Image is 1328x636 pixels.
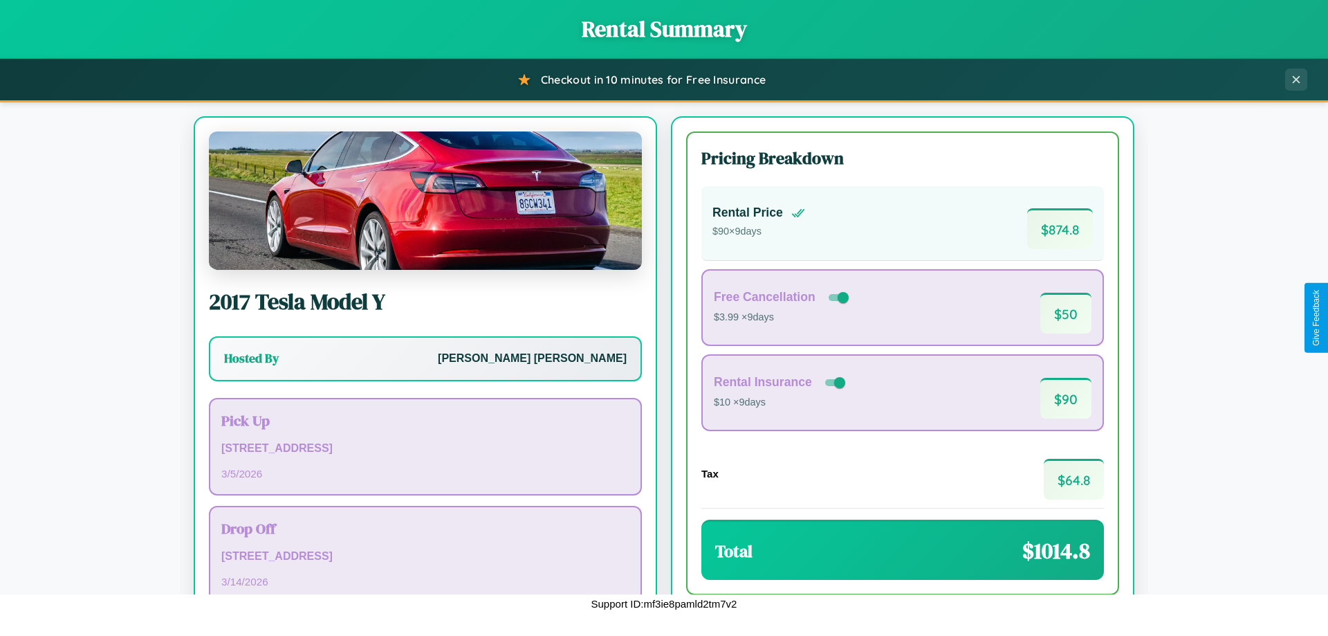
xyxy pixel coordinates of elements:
span: $ 874.8 [1027,208,1093,249]
p: $ 90 × 9 days [712,223,805,241]
span: $ 50 [1040,293,1091,334]
h1: Rental Summary [14,14,1314,44]
h4: Rental Price [712,206,783,220]
p: $10 × 9 days [714,394,848,412]
img: Tesla Model Y [209,131,642,270]
span: $ 1014.8 [1022,536,1090,566]
h3: Pick Up [221,410,629,430]
p: 3 / 14 / 2026 [221,572,629,591]
h4: Tax [701,468,719,480]
p: 3 / 5 / 2026 [221,464,629,483]
span: $ 90 [1040,378,1091,419]
p: Support ID: mf3ie8pamld2tm7v2 [591,594,737,613]
h4: Rental Insurance [714,375,812,390]
h3: Pricing Breakdown [701,147,1104,170]
div: Give Feedback [1311,290,1321,346]
span: $ 64.8 [1044,459,1104,500]
h4: Free Cancellation [714,290,815,305]
h3: Drop Off [221,518,629,538]
h3: Total [715,540,753,563]
p: [STREET_ADDRESS] [221,547,629,567]
p: $3.99 × 9 days [714,309,851,327]
span: Checkout in 10 minutes for Free Insurance [541,73,766,87]
p: [STREET_ADDRESS] [221,439,629,459]
p: [PERSON_NAME] [PERSON_NAME] [438,349,627,369]
h3: Hosted By [224,350,279,367]
h2: 2017 Tesla Model Y [209,287,642,317]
